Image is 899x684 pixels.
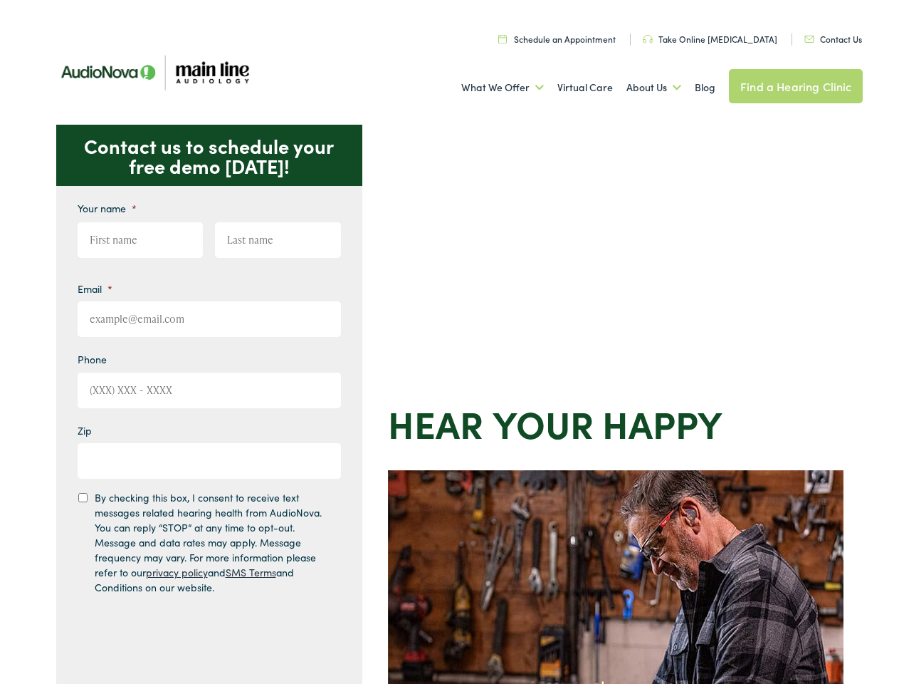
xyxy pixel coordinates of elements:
[498,33,616,45] a: Schedule an Appointment
[643,35,653,43] img: utility icon
[461,61,544,114] a: What We Offer
[78,282,112,295] label: Email
[78,373,341,408] input: (XXX) XXX - XXXX
[498,34,507,43] img: utility icon
[388,397,483,449] strong: Hear
[493,397,722,449] strong: your Happy
[804,33,862,45] a: Contact Us
[78,301,341,337] input: example@email.com
[215,222,341,258] input: Last name
[643,33,777,45] a: Take Online [MEDICAL_DATA]
[804,36,814,43] img: utility icon
[78,353,107,366] label: Phone
[78,424,92,437] label: Zip
[95,490,328,595] label: By checking this box, I consent to receive text messages related hearing health from AudioNova. Y...
[226,565,276,579] a: SMS Terms
[78,222,204,258] input: First name
[557,61,613,114] a: Virtual Care
[146,565,208,579] a: privacy policy
[56,125,362,186] p: Contact us to schedule your free demo [DATE]!
[729,69,863,103] a: Find a Hearing Clinic
[78,202,137,214] label: Your name
[626,61,681,114] a: About Us
[695,61,715,114] a: Blog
